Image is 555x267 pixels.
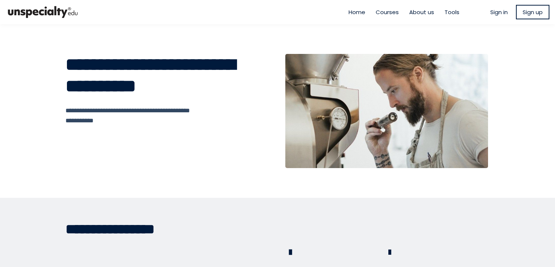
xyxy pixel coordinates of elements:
[349,8,365,16] a: Home
[523,8,543,16] span: Sign up
[409,8,434,16] a: About us
[516,5,549,19] a: Sign up
[445,8,459,16] a: Tools
[6,3,80,21] img: bc390a18feecddb333977e298b3a00a1.png
[490,8,508,16] a: Sign in
[376,8,399,16] a: Courses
